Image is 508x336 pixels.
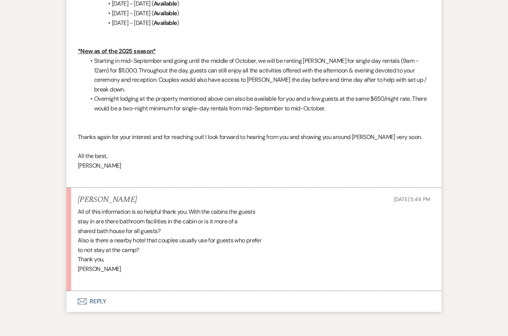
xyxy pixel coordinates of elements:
u: *New as of the 2025 season* [78,47,156,55]
li: Starting in mid-September and going until the middle of October, we will be renting [PERSON_NAME]... [85,56,430,94]
p: [PERSON_NAME] [78,161,430,171]
strong: Available [154,19,177,27]
p: Thanks again for your interest and for reaching out! I look forward to hearing from you and showi... [78,132,430,142]
strong: Available [154,9,177,17]
li: Overnight lodging at the property mentioned above can also be available for you and a few guests ... [85,94,430,113]
li: [DATE] - [DATE] ( ) [85,9,430,18]
span: [DATE] 5:49 PM [394,196,430,203]
li: [DATE] - [DATE] ( ) [85,18,430,28]
p: All the best, [78,151,430,161]
h5: [PERSON_NAME] [78,195,137,204]
button: Reply [67,291,441,312]
div: All of this information is so helpful thank you. With the cabins the guests stay in are there bat... [78,207,430,283]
